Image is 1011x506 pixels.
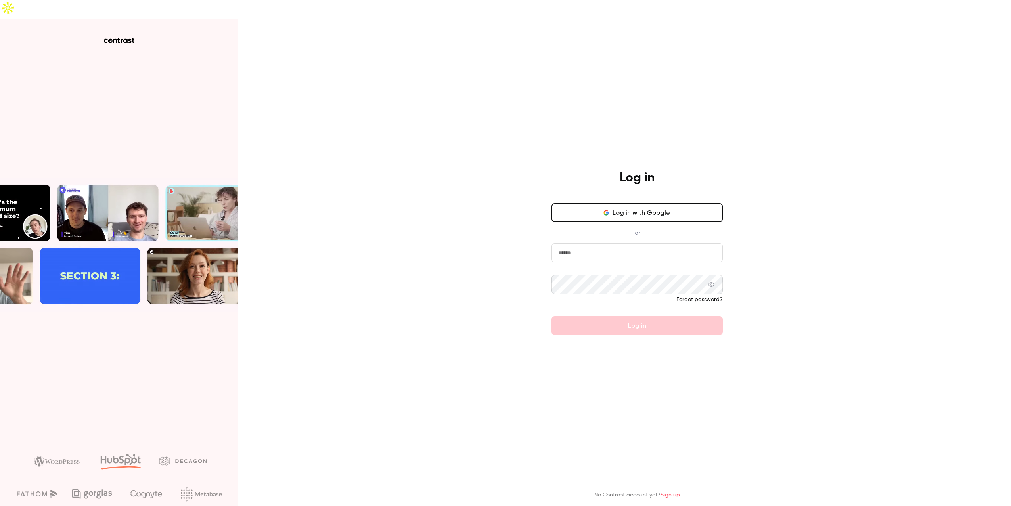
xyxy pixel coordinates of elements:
img: decagon [159,456,207,465]
a: Forgot password? [676,297,723,302]
a: Sign up [661,492,680,498]
h4: Log in [620,170,655,186]
button: Log in with Google [551,203,723,222]
span: or [631,229,644,237]
p: No Contrast account yet? [594,491,680,499]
